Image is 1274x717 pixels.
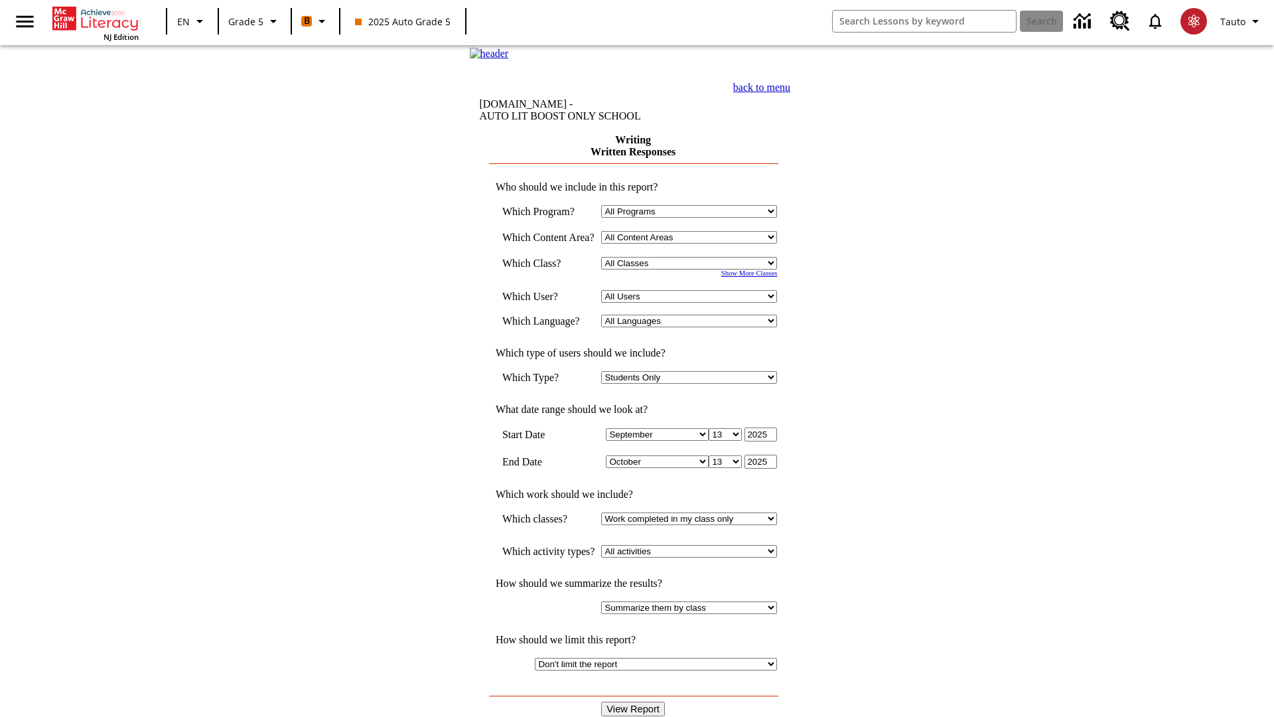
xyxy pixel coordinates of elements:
nobr: Which Content Area? [502,232,595,243]
span: Grade 5 [228,15,263,29]
span: Tauto [1220,15,1245,29]
td: Which activity types? [502,545,595,558]
span: B [304,13,310,29]
a: Notifications [1138,4,1172,39]
button: Open side menu [5,2,44,41]
td: How should we limit this report? [489,634,778,646]
button: Boost Class color is orange. Change class color [296,9,335,33]
a: Writing Written Responses [591,134,675,157]
button: Select a new avatar [1172,4,1215,39]
td: Which classes? [502,513,595,525]
input: View Report [601,702,665,716]
a: back to menu [733,82,790,93]
button: Language: EN, Select a language [171,9,214,33]
img: header [470,48,509,60]
div: Home [52,4,139,42]
td: Which Type? [502,371,595,384]
button: Grade: Grade 5, Select a grade [223,9,287,33]
input: search field [833,11,1016,32]
a: Resource Center, Will open in new tab [1102,3,1138,39]
td: Who should we include in this report? [489,181,778,193]
nobr: AUTO LIT BOOST ONLY SCHOOL [480,110,641,121]
img: avatar image [1180,8,1207,35]
td: How should we summarize the results? [489,578,778,590]
td: Which Class? [502,257,595,270]
span: 2025 Auto Grade 5 [355,15,451,29]
td: Which User? [502,290,595,303]
td: Which work should we include? [489,489,778,501]
span: EN [177,15,190,29]
button: Profile/Settings [1215,9,1269,33]
td: Which Language? [502,315,595,327]
td: What date range should we look at? [489,404,778,416]
td: Start Date [502,428,595,441]
a: Data Center [1066,3,1102,40]
td: End Date [502,455,595,469]
td: Which Program? [502,205,595,218]
td: [DOMAIN_NAME] - [480,98,672,122]
span: NJ Edition [104,32,139,42]
td: Which type of users should we include? [489,347,778,359]
a: Show More Classes [721,270,778,277]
